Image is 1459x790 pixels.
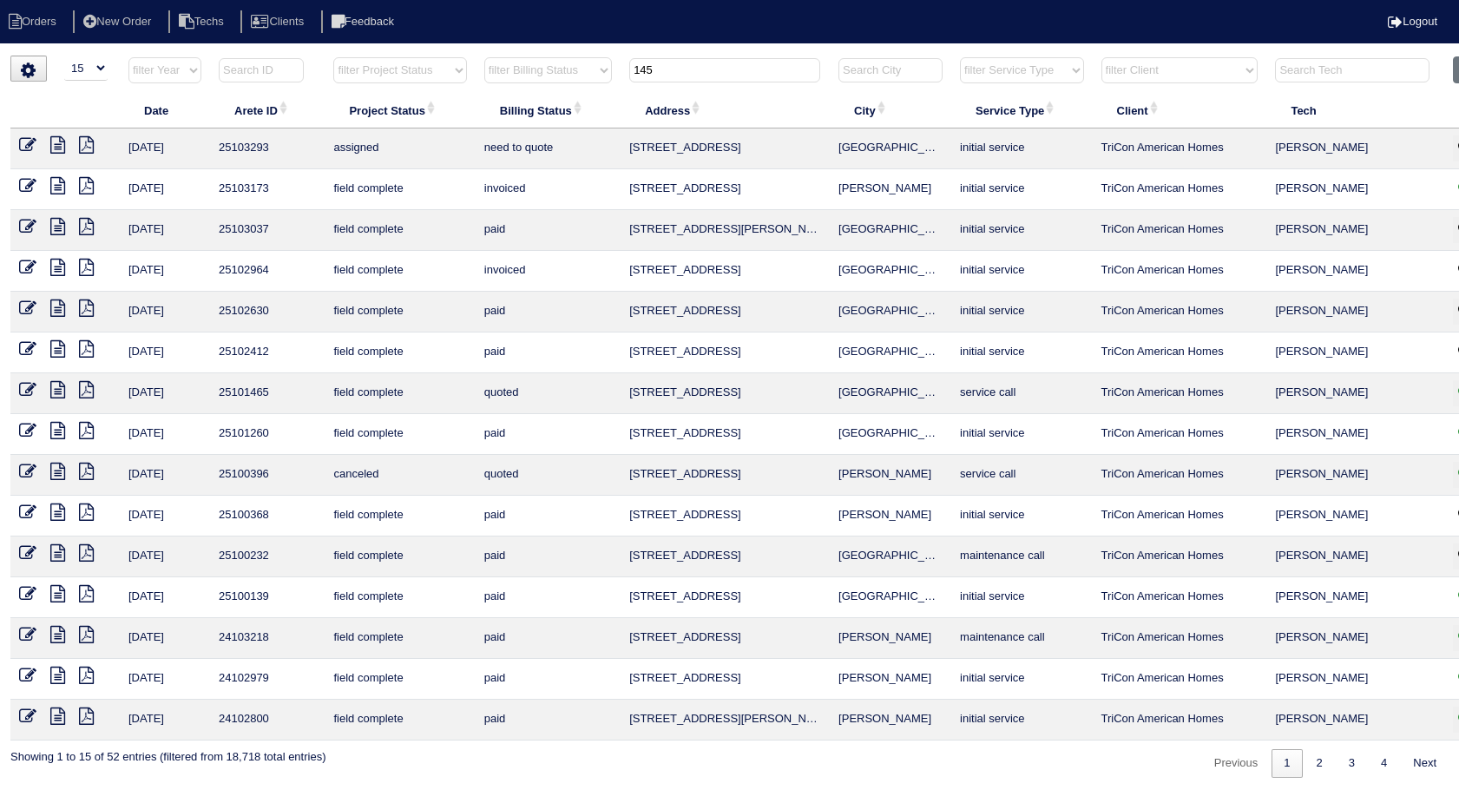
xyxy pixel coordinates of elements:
[1093,210,1267,251] td: TriCon American Homes
[1202,749,1271,778] a: Previous
[476,414,621,455] td: paid
[621,455,830,496] td: [STREET_ADDRESS]
[325,414,475,455] td: field complete
[1266,700,1444,741] td: [PERSON_NAME]
[325,251,475,292] td: field complete
[621,292,830,332] td: [STREET_ADDRESS]
[210,496,325,537] td: 25100368
[120,496,210,537] td: [DATE]
[1093,700,1267,741] td: TriCon American Homes
[830,210,951,251] td: [GEOGRAPHIC_DATA]
[1093,92,1267,128] th: Client: activate to sort column ascending
[1093,496,1267,537] td: TriCon American Homes
[830,169,951,210] td: [PERSON_NAME]
[210,373,325,414] td: 25101465
[1093,332,1267,373] td: TriCon American Homes
[210,92,325,128] th: Arete ID: activate to sort column ascending
[621,496,830,537] td: [STREET_ADDRESS]
[120,169,210,210] td: [DATE]
[1093,169,1267,210] td: TriCon American Homes
[325,128,475,169] td: assigned
[120,618,210,659] td: [DATE]
[1388,15,1437,28] a: Logout
[210,332,325,373] td: 25102412
[951,210,1092,251] td: initial service
[951,455,1092,496] td: service call
[120,332,210,373] td: [DATE]
[1266,251,1444,292] td: [PERSON_NAME]
[621,537,830,577] td: [STREET_ADDRESS]
[210,210,325,251] td: 25103037
[325,332,475,373] td: field complete
[476,700,621,741] td: paid
[476,496,621,537] td: paid
[1401,749,1449,778] a: Next
[73,10,165,34] li: New Order
[951,496,1092,537] td: initial service
[120,577,210,618] td: [DATE]
[210,251,325,292] td: 25102964
[476,332,621,373] td: paid
[120,128,210,169] td: [DATE]
[476,92,621,128] th: Billing Status: activate to sort column ascending
[621,700,830,741] td: [STREET_ADDRESS][PERSON_NAME]
[830,128,951,169] td: [GEOGRAPHIC_DATA]
[120,700,210,741] td: [DATE]
[1266,659,1444,700] td: [PERSON_NAME]
[1266,537,1444,577] td: [PERSON_NAME]
[621,128,830,169] td: [STREET_ADDRESS]
[621,169,830,210] td: [STREET_ADDRESS]
[830,373,951,414] td: [GEOGRAPHIC_DATA]
[1369,749,1399,778] a: 4
[476,577,621,618] td: paid
[210,577,325,618] td: 25100139
[830,577,951,618] td: [GEOGRAPHIC_DATA]
[951,128,1092,169] td: initial service
[120,210,210,251] td: [DATE]
[621,373,830,414] td: [STREET_ADDRESS]
[951,251,1092,292] td: initial service
[325,659,475,700] td: field complete
[120,251,210,292] td: [DATE]
[830,537,951,577] td: [GEOGRAPHIC_DATA]
[838,58,943,82] input: Search City
[830,618,951,659] td: [PERSON_NAME]
[168,10,238,34] li: Techs
[951,373,1092,414] td: service call
[210,659,325,700] td: 24102979
[325,373,475,414] td: field complete
[73,15,165,28] a: New Order
[951,292,1092,332] td: initial service
[210,292,325,332] td: 25102630
[240,15,318,28] a: Clients
[1093,577,1267,618] td: TriCon American Homes
[1266,496,1444,537] td: [PERSON_NAME]
[621,210,830,251] td: [STREET_ADDRESS][PERSON_NAME]
[1093,618,1267,659] td: TriCon American Homes
[1093,414,1267,455] td: TriCon American Homes
[1093,455,1267,496] td: TriCon American Homes
[120,537,210,577] td: [DATE]
[476,251,621,292] td: invoiced
[951,659,1092,700] td: initial service
[210,128,325,169] td: 25103293
[1272,749,1302,778] a: 1
[1093,128,1267,169] td: TriCon American Homes
[830,659,951,700] td: [PERSON_NAME]
[830,332,951,373] td: [GEOGRAPHIC_DATA]
[476,373,621,414] td: quoted
[951,577,1092,618] td: initial service
[1305,749,1335,778] a: 2
[1266,292,1444,332] td: [PERSON_NAME]
[1266,373,1444,414] td: [PERSON_NAME]
[325,496,475,537] td: field complete
[951,332,1092,373] td: initial service
[951,92,1092,128] th: Service Type: activate to sort column ascending
[210,700,325,741] td: 24102800
[120,292,210,332] td: [DATE]
[1266,169,1444,210] td: [PERSON_NAME]
[476,537,621,577] td: paid
[830,700,951,741] td: [PERSON_NAME]
[830,92,951,128] th: City: activate to sort column ascending
[476,169,621,210] td: invoiced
